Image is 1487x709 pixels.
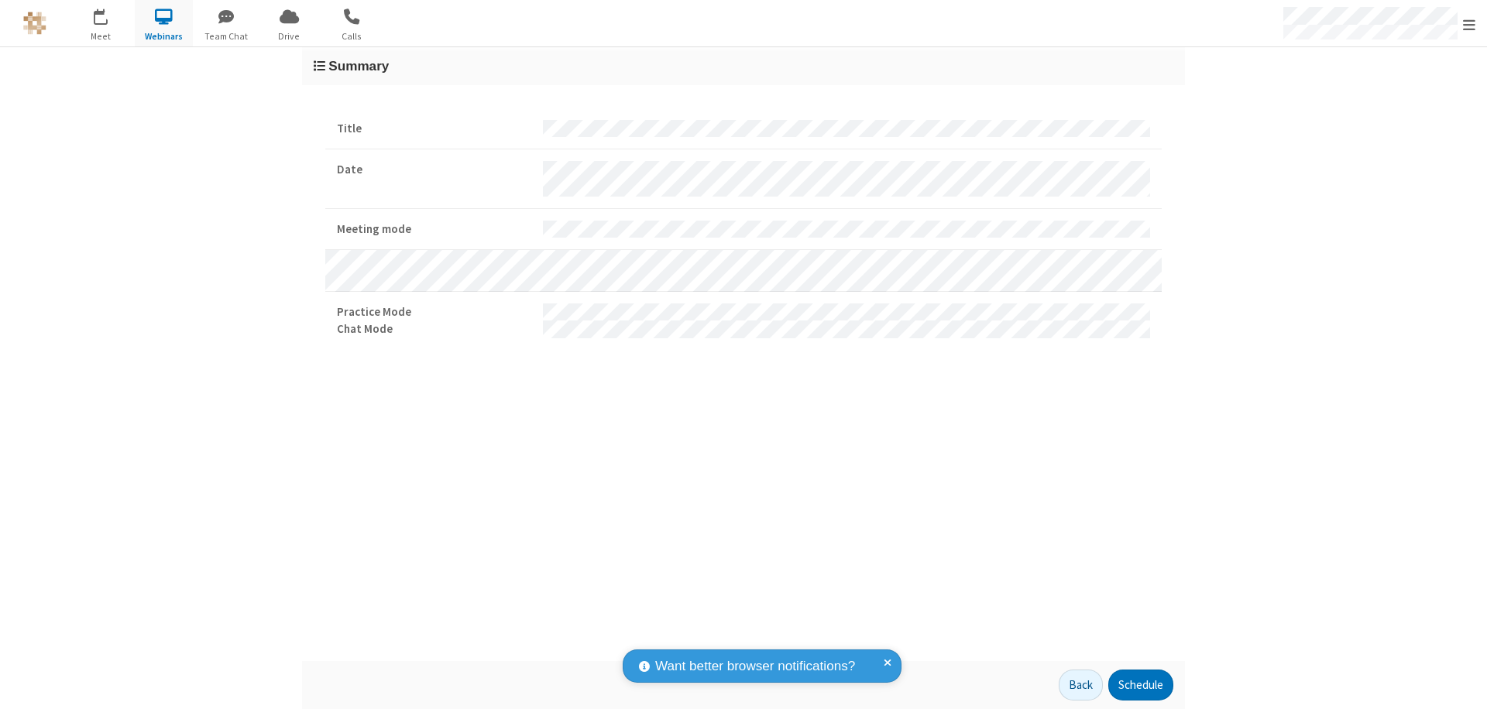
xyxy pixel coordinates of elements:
span: Want better browser notifications? [655,656,855,676]
span: Summary [328,58,389,74]
button: Back [1059,670,1103,700]
span: Drive [260,29,318,43]
strong: Date [337,161,531,179]
img: QA Selenium DO NOT DELETE OR CHANGE [23,12,46,35]
span: Webinars [135,29,193,43]
strong: Chat Mode [337,320,531,338]
span: Calls [323,29,381,43]
strong: Practice Mode [337,303,531,321]
strong: Meeting mode [337,221,531,238]
div: 9 [105,9,115,20]
span: Meet [72,29,130,43]
span: Team Chat [197,29,256,43]
strong: Title [337,120,531,138]
button: Schedule [1108,670,1173,700]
